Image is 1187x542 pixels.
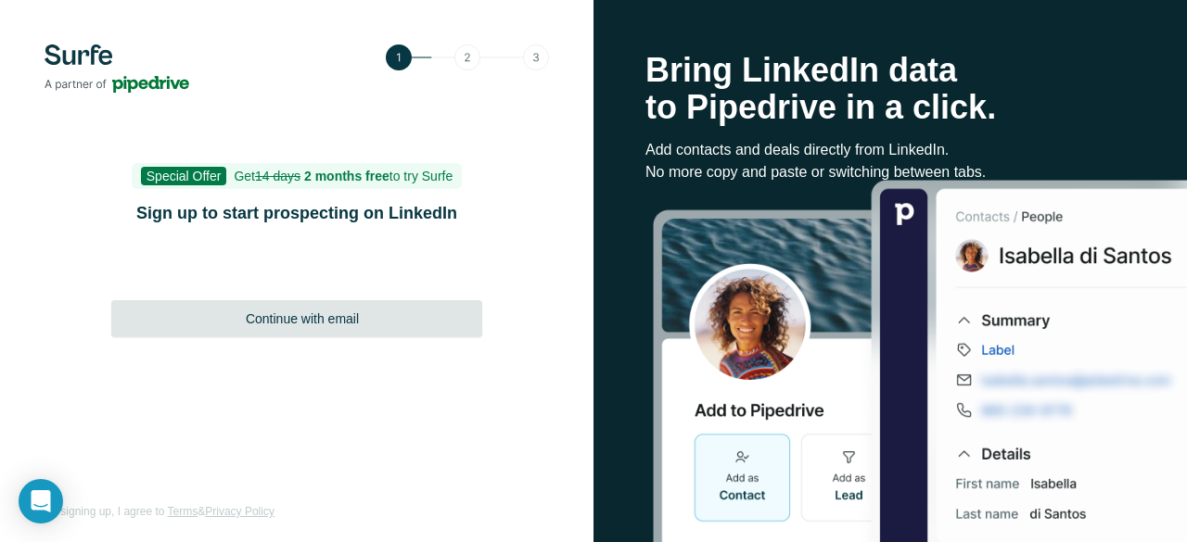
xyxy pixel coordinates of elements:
img: Surfe's logo [45,44,189,93]
a: Privacy Policy [205,505,274,518]
h1: Sign up to start prospecting on LinkedIn [111,200,482,226]
img: Step 1 [386,44,549,70]
span: Get to try Surfe [234,169,453,183]
h1: Bring LinkedIn data to Pipedrive in a click. [645,52,1135,126]
a: Terms [168,505,198,518]
b: 2 months free [304,169,389,183]
iframe: Sign in with Google Button [102,250,491,291]
span: Continue with email [246,309,359,328]
p: No more copy and paste or switching between tabs. [645,161,1135,183]
p: Add contacts and deals directly from LinkedIn. [645,139,1135,161]
s: 14 days [255,169,300,183]
div: Open Intercom Messenger [19,479,63,523]
span: Special Offer [141,167,227,185]
img: Surfe Stock Photo - Selling good vibes [653,179,1187,542]
span: & [198,505,205,518]
span: By signing up, I agree to [45,505,164,518]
